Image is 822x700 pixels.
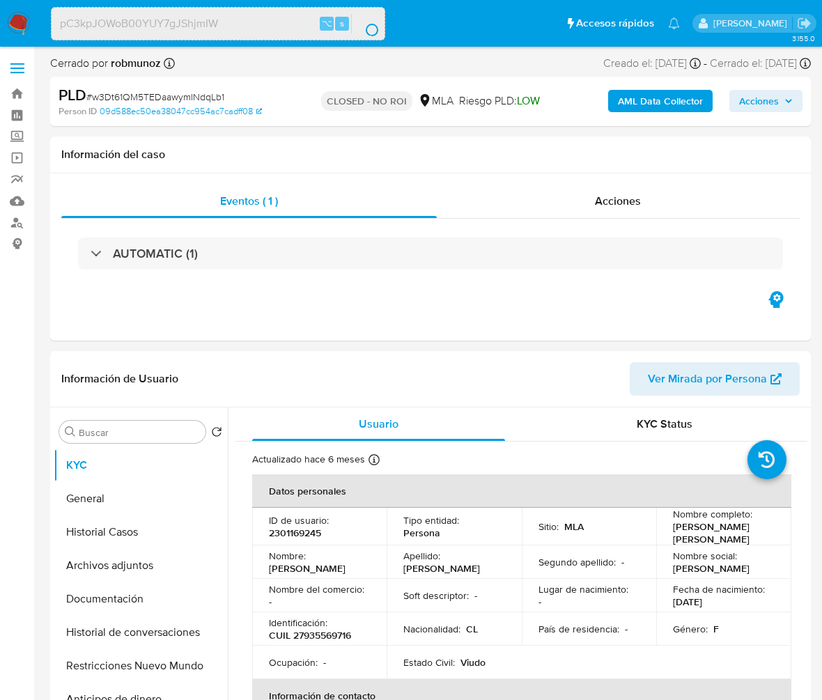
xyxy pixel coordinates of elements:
p: Tipo entidad : [403,514,459,527]
button: Archivos adjuntos [54,549,228,582]
div: AUTOMATIC (1) [78,238,783,270]
div: Creado el: [DATE] [603,56,701,71]
b: AML Data Collector [618,90,703,112]
p: Apellido : [403,550,440,562]
th: Datos personales [252,474,791,508]
p: [PERSON_NAME] [403,562,480,575]
a: 09d588ec50ea38047cc954ac7cadff08 [100,105,262,118]
button: Ver Mirada por Persona [630,362,800,396]
a: Notificaciones [668,17,680,29]
input: Buscar [79,426,200,439]
p: Nombre del comercio : [269,583,364,596]
p: Actualizado hace 6 meses [252,453,365,466]
button: AML Data Collector [608,90,713,112]
p: CL [466,623,478,635]
p: - [621,556,624,568]
span: - [704,56,707,71]
span: Accesos rápidos [576,16,654,31]
span: Eventos ( 1 ) [220,193,278,209]
span: s [340,17,344,30]
b: robmunoz [108,55,161,71]
button: Restricciones Nuevo Mundo [54,649,228,683]
p: Nombre : [269,550,306,562]
p: jessica.fukman@mercadolibre.com [713,17,792,30]
p: - [269,596,272,608]
p: Nombre completo : [673,508,752,520]
span: Acciones [595,193,641,209]
div: Cerrado el: [DATE] [710,56,811,71]
p: Identificación : [269,616,327,629]
b: PLD [59,84,86,106]
span: Acciones [739,90,779,112]
b: Person ID [59,105,97,118]
p: - [474,589,477,602]
p: Fecha de nacimiento : [673,583,765,596]
span: Ver Mirada por Persona [648,362,767,396]
p: Nacionalidad : [403,623,460,635]
span: LOW [517,93,540,109]
p: Segundo apellido : [538,556,616,568]
h1: Información de Usuario [61,372,178,386]
button: Buscar [65,426,76,437]
h3: AUTOMATIC (1) [113,246,198,261]
p: [PERSON_NAME] [PERSON_NAME] [673,520,768,545]
span: Riesgo PLD: [459,93,540,109]
span: Cerrado por [50,56,161,71]
div: MLA [418,93,453,109]
p: [PERSON_NAME] [269,562,346,575]
p: País de residencia : [538,623,619,635]
button: General [54,482,228,515]
p: - [323,656,326,669]
button: Historial de conversaciones [54,616,228,649]
p: MLA [564,520,584,533]
h1: Información del caso [61,148,800,162]
p: Sitio : [538,520,559,533]
button: Historial Casos [54,515,228,549]
span: ⌥ [322,17,332,30]
p: F [713,623,719,635]
p: [PERSON_NAME] [673,562,750,575]
p: Lugar de nacimiento : [538,583,628,596]
p: CLOSED - NO ROI [321,91,412,111]
button: search-icon [351,14,380,33]
p: ID de usuario : [269,514,329,527]
span: KYC Status [637,416,692,432]
span: Usuario [359,416,398,432]
input: Buscar usuario o caso... [52,15,385,33]
p: Ocupación : [269,656,318,669]
button: Acciones [729,90,802,112]
button: KYC [54,449,228,482]
p: [DATE] [673,596,702,608]
p: CUIL 27935569716 [269,629,351,641]
p: - [625,623,628,635]
p: 2301169245 [269,527,321,539]
p: Persona [403,527,440,539]
p: Género : [673,623,708,635]
button: Documentación [54,582,228,616]
a: Salir [797,16,812,31]
p: Viudo [460,656,486,669]
span: # w3Dt61QM5TEDaawymINdqLb1 [86,90,224,104]
p: Nombre social : [673,550,737,562]
button: Volver al orden por defecto [211,426,222,442]
p: Estado Civil : [403,656,455,669]
p: Soft descriptor : [403,589,469,602]
p: - [538,596,541,608]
